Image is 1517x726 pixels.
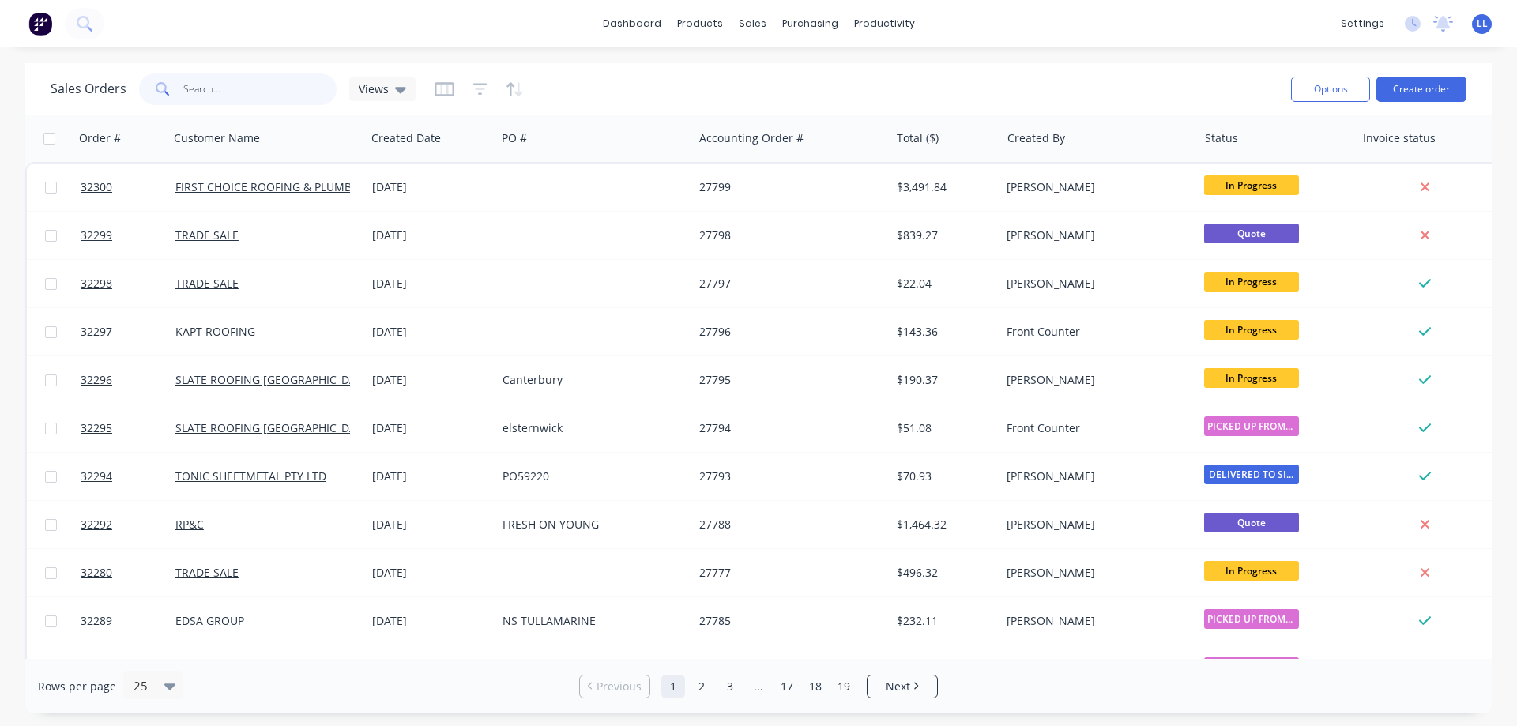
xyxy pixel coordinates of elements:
[1007,420,1182,436] div: Front Counter
[699,372,875,388] div: 27795
[372,468,490,484] div: [DATE]
[372,276,490,292] div: [DATE]
[81,164,175,211] a: 32300
[51,81,126,96] h1: Sales Orders
[81,420,112,436] span: 32295
[503,468,678,484] div: PO59220
[690,675,713,698] a: Page 2
[775,675,799,698] a: Page 17
[1204,609,1299,629] span: PICKED UP FROM ...
[1204,465,1299,484] span: DELIVERED TO SI...
[359,81,389,97] span: Views
[81,324,112,340] span: 32297
[699,276,875,292] div: 27797
[503,420,678,436] div: elsternwick
[81,517,112,532] span: 32292
[175,517,204,532] a: RP&C
[897,228,989,243] div: $839.27
[175,565,239,580] a: TRADE SALE
[174,130,260,146] div: Customer Name
[699,613,875,629] div: 27785
[897,517,989,532] div: $1,464.32
[503,613,678,629] div: NS TULLAMARINE
[175,228,239,243] a: TRADE SALE
[897,130,939,146] div: Total ($)
[731,12,774,36] div: sales
[28,12,52,36] img: Factory
[1204,561,1299,581] span: In Progress
[1205,130,1238,146] div: Status
[1007,228,1182,243] div: [PERSON_NAME]
[774,12,846,36] div: purchasing
[81,276,112,292] span: 32298
[846,12,923,36] div: productivity
[503,372,678,388] div: Canterbury
[1007,613,1182,629] div: [PERSON_NAME]
[699,228,875,243] div: 27798
[183,73,337,105] input: Search...
[699,517,875,532] div: 27788
[1007,468,1182,484] div: [PERSON_NAME]
[81,260,175,307] a: 32298
[897,468,989,484] div: $70.93
[699,565,875,581] div: 27777
[79,130,121,146] div: Order #
[1204,368,1299,388] span: In Progress
[81,453,175,500] a: 32294
[1007,517,1182,532] div: [PERSON_NAME]
[897,179,989,195] div: $3,491.84
[372,517,490,532] div: [DATE]
[897,276,989,292] div: $22.04
[81,613,112,629] span: 32289
[81,308,175,355] a: 32297
[897,565,989,581] div: $496.32
[81,404,175,452] a: 32295
[897,613,989,629] div: $232.11
[597,679,642,694] span: Previous
[1007,372,1182,388] div: [PERSON_NAME]
[1204,175,1299,195] span: In Progress
[1007,324,1182,340] div: Front Counter
[175,276,239,291] a: TRADE SALE
[372,228,490,243] div: [DATE]
[81,228,112,243] span: 32299
[747,675,770,698] a: Jump forward
[699,420,875,436] div: 27794
[81,212,175,259] a: 32299
[81,179,112,195] span: 32300
[81,565,112,581] span: 32280
[175,613,244,628] a: EDSA GROUP
[81,597,175,645] a: 32289
[371,130,441,146] div: Created Date
[81,372,112,388] span: 32296
[81,645,175,693] a: 32287
[372,179,490,195] div: [DATE]
[699,468,875,484] div: 27793
[81,356,175,404] a: 32296
[868,679,937,694] a: Next page
[372,613,490,629] div: [DATE]
[81,468,112,484] span: 32294
[804,675,827,698] a: Page 18
[1477,17,1488,31] span: LL
[1333,12,1392,36] div: settings
[1204,272,1299,292] span: In Progress
[595,12,669,36] a: dashboard
[897,420,989,436] div: $51.08
[1291,77,1370,102] button: Options
[175,324,255,339] a: KAPT ROOFING
[1007,130,1065,146] div: Created By
[175,179,371,194] a: FIRST CHOICE ROOFING & PLUMBING
[502,130,527,146] div: PO #
[175,372,372,387] a: SLATE ROOFING [GEOGRAPHIC_DATA]
[1204,416,1299,436] span: PICKED UP FROM ...
[372,324,490,340] div: [DATE]
[1204,513,1299,532] span: Quote
[661,675,685,698] a: Page 1 is your current page
[897,372,989,388] div: $190.37
[1007,276,1182,292] div: [PERSON_NAME]
[699,179,875,195] div: 27799
[38,679,116,694] span: Rows per page
[718,675,742,698] a: Page 3
[699,130,804,146] div: Accounting Order #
